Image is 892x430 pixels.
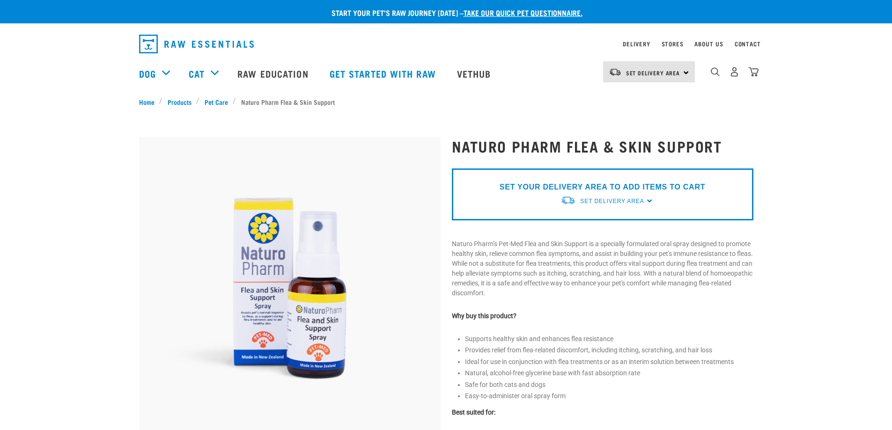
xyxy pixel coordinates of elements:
[609,68,621,76] img: van-moving.png
[662,42,684,45] a: Stores
[465,368,753,378] li: Natural, alcohol-free glycerine base with fast absorption rate
[694,42,723,45] a: About Us
[199,97,233,107] a: Pet Care
[464,10,582,15] a: take our quick pet questionnaire.
[626,71,680,74] span: Set Delivery Area
[735,42,761,45] a: Contact
[465,345,753,355] li: Provides relief from flea-related discomfort, including itching, scratching, and hair loss
[580,198,644,204] span: Set Delivery Area
[189,66,205,80] a: Cat
[465,391,753,401] li: Easy-to-administer oral spray form
[139,66,156,80] a: Dog
[139,35,254,53] img: Raw Essentials Logo
[139,97,160,107] a: Home
[749,67,759,77] img: home-icon@2x.png
[132,31,761,57] nav: dropdown navigation
[711,67,720,76] img: home-icon-1@2x.png
[623,42,650,45] a: Delivery
[500,182,705,193] p: SET YOUR DELIVERY AREA TO ADD ITEMS TO CART
[452,239,753,298] p: Naturo Pharm’s Pet-Med Flea and Skin Support is a specially formulated oral spray designed to pro...
[452,408,495,416] strong: Best suited for:
[730,67,739,77] img: user.png
[162,97,196,107] a: Products
[560,196,575,205] img: van-moving.png
[465,357,753,367] li: Ideal for use in conjunction with flea treatments or as an interim solution between treatments
[228,55,320,92] a: Raw Education
[452,312,516,320] strong: Why buy this product?
[139,97,753,107] nav: breadcrumbs
[465,380,753,390] li: Safe for both cats and dogs
[465,334,753,344] li: Supports healthy skin and enhances flea resistance
[452,138,753,154] h1: Naturo Pharm Flea & Skin Support
[320,55,448,92] a: Get started with Raw
[448,55,503,92] a: Vethub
